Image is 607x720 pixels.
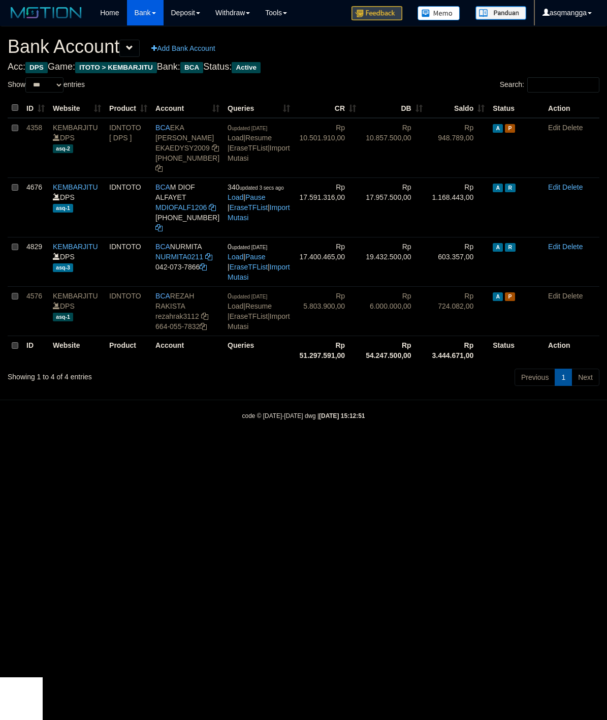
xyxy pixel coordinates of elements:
[228,243,290,281] span: | | |
[230,312,268,320] a: EraseTFList
[294,286,361,336] td: Rp 5.803.900,00
[49,118,105,178] td: DPS
[209,203,216,212] a: Copy MDIOFALF1206 to clipboard
[22,177,49,237] td: 4676
[505,243,515,252] span: Running
[493,292,503,301] span: Active
[230,144,268,152] a: EraseTFList
[22,336,49,365] th: ID
[418,6,460,20] img: Button%20Memo.svg
[212,144,219,152] a: Copy EKAEDYSY2009 to clipboard
[180,62,203,73] span: BCA
[427,177,489,237] td: Rp 1.168.443,00
[155,312,199,320] a: rezahrak3112
[49,336,105,365] th: Website
[151,177,223,237] td: M DIOF ALFAYET [PHONE_NUMBER]
[25,77,63,93] select: Showentries
[155,253,203,261] a: NURMITA0211
[245,302,272,310] a: Resume
[245,134,272,142] a: Resume
[562,183,583,191] a: Delete
[245,253,266,261] a: Pause
[49,177,105,237] td: DPS
[228,193,243,201] a: Load
[49,98,105,118] th: Website: activate to sort column ascending
[228,134,243,142] a: Load
[475,6,526,20] img: panduan.png
[515,369,555,386] a: Previous
[8,62,599,72] h4: Acc: Game: Bank: Status:
[22,98,49,118] th: ID: activate to sort column ascending
[228,302,243,310] a: Load
[427,98,489,118] th: Saldo: activate to sort column ascending
[548,183,560,191] a: Edit
[22,286,49,336] td: 4576
[105,237,151,286] td: IDNTOTO
[294,118,361,178] td: Rp 10.501.910,00
[53,263,73,272] span: asq-3
[548,292,560,300] a: Edit
[232,126,267,131] span: updated [DATE]
[555,369,572,386] a: 1
[427,336,489,365] th: Rp 3.444.671,00
[155,203,207,212] a: MDIOFALF1206
[155,243,170,251] span: BCA
[155,292,170,300] span: BCA
[53,313,73,321] span: asq-1
[155,124,170,132] span: BCA
[527,77,599,93] input: Search:
[105,286,151,336] td: IDNTOTO
[427,118,489,178] td: Rp 948.789,00
[489,336,544,365] th: Status
[228,263,290,281] a: Import Mutasi
[200,263,207,271] a: Copy 0420737866 to clipboard
[8,37,599,57] h1: Bank Account
[53,204,73,213] span: asq-1
[8,77,85,93] label: Show entries
[489,98,544,118] th: Status
[151,286,223,336] td: REZAH RAKISTA 664-055-7832
[223,336,294,365] th: Queries
[49,286,105,336] td: DPS
[25,62,48,73] span: DPS
[155,144,210,152] a: EKAEDYSY2009
[228,253,243,261] a: Load
[228,124,267,132] span: 0
[228,183,284,191] span: 340
[232,245,267,250] span: updated [DATE]
[294,177,361,237] td: Rp 17.591.316,00
[232,294,267,299] span: updated [DATE]
[228,183,290,222] span: | | |
[53,292,98,300] a: KEMBARJITU
[360,118,427,178] td: Rp 10.857.500,00
[319,412,365,419] strong: [DATE] 15:12:51
[544,98,599,118] th: Action
[53,183,98,191] a: KEMBARJITU
[562,243,583,251] a: Delete
[360,177,427,237] td: Rp 17.957.500,00
[105,336,151,365] th: Product
[22,118,49,178] td: 4358
[562,292,583,300] a: Delete
[294,336,361,365] th: Rp 51.297.591,00
[493,184,503,192] span: Active
[228,203,290,222] a: Import Mutasi
[223,98,294,118] th: Queries: activate to sort column ascending
[200,322,207,331] a: Copy 6640557832 to clipboard
[155,224,163,232] a: Copy 7152165903 to clipboard
[228,124,290,162] span: | | |
[548,124,560,132] a: Edit
[205,253,212,261] a: Copy NURMITA0211 to clipboard
[294,237,361,286] td: Rp 17.400.465,00
[105,118,151,178] td: IDNTOTO [ DPS ]
[505,184,515,192] span: Running
[493,243,503,252] span: Active
[228,292,267,300] span: 0
[500,77,599,93] label: Search:
[562,124,583,132] a: Delete
[8,368,245,382] div: Showing 1 to 4 of 4 entries
[228,312,290,331] a: Import Mutasi
[8,5,85,20] img: MOTION_logo.png
[228,292,290,331] span: | | |
[242,412,365,419] small: code © [DATE]-[DATE] dwg |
